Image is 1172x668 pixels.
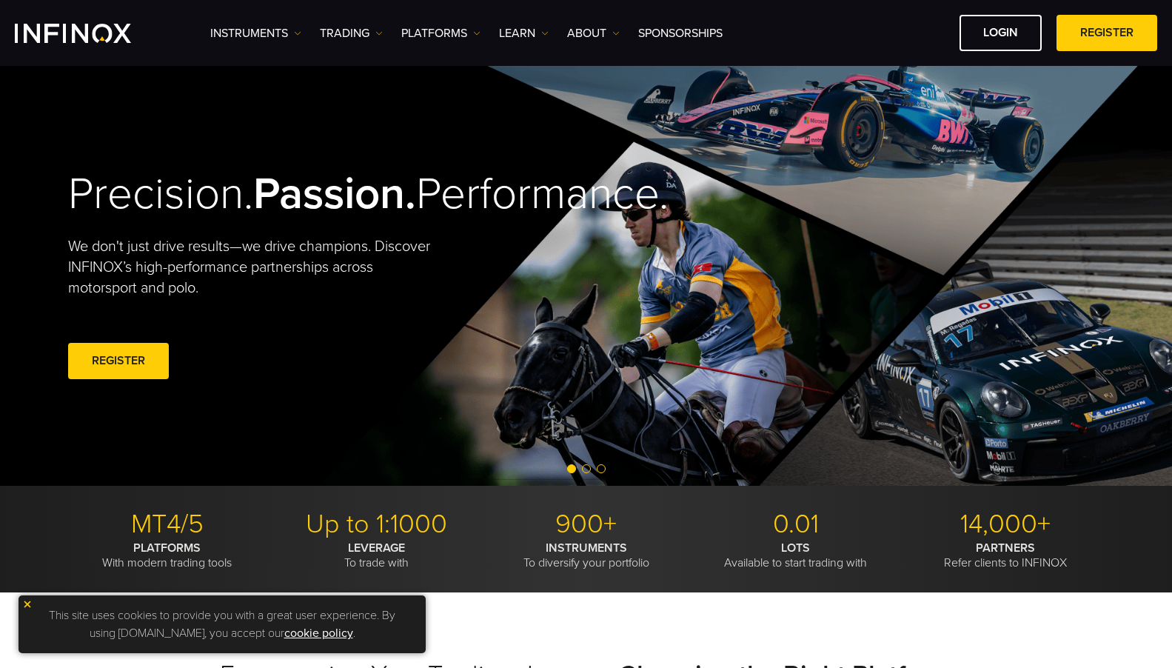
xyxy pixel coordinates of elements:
strong: LOTS [781,541,810,555]
img: yellow close icon [22,599,33,609]
a: INFINOX Logo [15,24,166,43]
a: LOGIN [960,15,1042,51]
a: REGISTER [1057,15,1157,51]
a: REGISTER [68,343,169,379]
a: PLATFORMS [401,24,480,42]
p: This site uses cookies to provide you with a great user experience. By using [DOMAIN_NAME], you a... [26,603,418,646]
p: MT4/5 [68,508,267,541]
p: Refer clients to INFINOX [906,541,1105,570]
p: We don't just drive results—we drive champions. Discover INFINOX’s high-performance partnerships ... [68,236,441,298]
a: TRADING [320,24,383,42]
a: Instruments [210,24,301,42]
strong: Passion. [253,167,416,221]
a: Learn [499,24,549,42]
strong: INSTRUMENTS [546,541,627,555]
a: ABOUT [567,24,620,42]
p: 0.01 [697,508,895,541]
p: 14,000+ [906,508,1105,541]
h2: Precision. Performance. [68,167,535,221]
p: Available to start trading with [697,541,895,570]
p: To diversify your portfolio [487,541,686,570]
p: With modern trading tools [68,541,267,570]
strong: PARTNERS [976,541,1035,555]
p: 900+ [487,508,686,541]
strong: LEVERAGE [348,541,405,555]
span: Go to slide 1 [567,464,576,473]
p: Up to 1:1000 [278,508,476,541]
p: To trade with [278,541,476,570]
span: Go to slide 3 [597,464,606,473]
a: cookie policy [284,626,353,641]
strong: PLATFORMS [133,541,201,555]
span: Go to slide 2 [582,464,591,473]
a: SPONSORSHIPS [638,24,723,42]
